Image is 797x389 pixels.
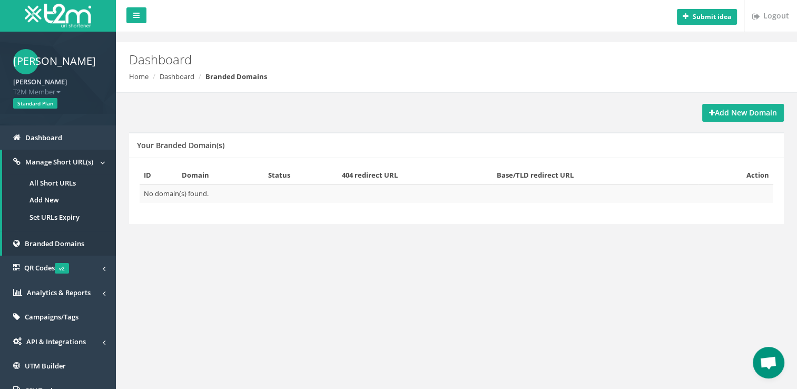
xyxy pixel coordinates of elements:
[702,104,784,122] a: Add New Domain
[13,87,103,97] span: T2M Member
[24,263,69,273] span: QR Codes
[338,166,493,184] th: 404 redirect URL
[698,166,773,184] th: Action
[26,337,86,346] span: API & Integrations
[25,4,91,27] img: T2M
[2,191,116,209] a: Add New
[264,166,338,184] th: Status
[13,98,57,109] span: Standard Plan
[140,166,178,184] th: ID
[25,361,66,371] span: UTM Builder
[13,77,67,86] strong: [PERSON_NAME]
[25,133,62,142] span: Dashboard
[140,184,773,203] td: No domain(s) found.
[25,239,84,248] span: Branded Domains
[129,72,149,81] a: Home
[753,347,784,378] div: Open chat
[2,174,116,192] a: All Short URLs
[709,108,777,118] strong: Add New Domain
[13,49,38,74] span: [PERSON_NAME]
[693,12,731,21] b: Submit idea
[493,166,698,184] th: Base/TLD redirect URL
[2,209,116,226] a: Set URLs Expiry
[178,166,264,184] th: Domain
[677,9,737,25] button: Submit idea
[25,312,78,322] span: Campaigns/Tags
[27,288,91,297] span: Analytics & Reports
[205,72,267,81] strong: Branded Domains
[55,263,69,274] span: v2
[129,53,672,66] h2: Dashboard
[160,72,194,81] a: Dashboard
[25,157,93,167] span: Manage Short URL(s)
[137,141,224,149] h5: Your Branded Domain(s)
[13,74,103,96] a: [PERSON_NAME] T2M Member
